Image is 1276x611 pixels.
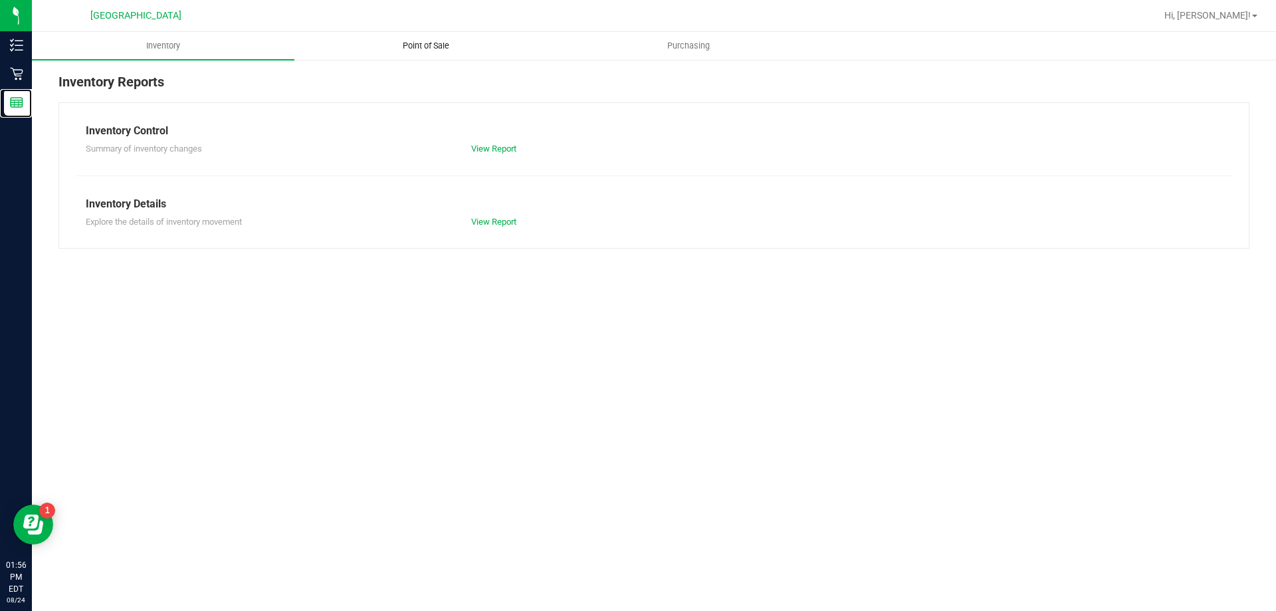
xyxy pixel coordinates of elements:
[90,10,181,21] span: [GEOGRAPHIC_DATA]
[6,559,26,595] p: 01:56 PM EDT
[385,40,467,52] span: Point of Sale
[86,217,242,227] span: Explore the details of inventory movement
[294,32,557,60] a: Point of Sale
[39,503,55,519] iframe: Resource center unread badge
[32,32,294,60] a: Inventory
[128,40,198,52] span: Inventory
[557,32,819,60] a: Purchasing
[471,217,516,227] a: View Report
[86,196,1222,212] div: Inventory Details
[10,96,23,109] inline-svg: Reports
[13,505,53,545] iframe: Resource center
[471,144,516,154] a: View Report
[10,67,23,80] inline-svg: Retail
[58,72,1249,102] div: Inventory Reports
[86,144,202,154] span: Summary of inventory changes
[6,595,26,605] p: 08/24
[86,123,1222,139] div: Inventory Control
[10,39,23,52] inline-svg: Inventory
[1164,10,1251,21] span: Hi, [PERSON_NAME]!
[649,40,728,52] span: Purchasing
